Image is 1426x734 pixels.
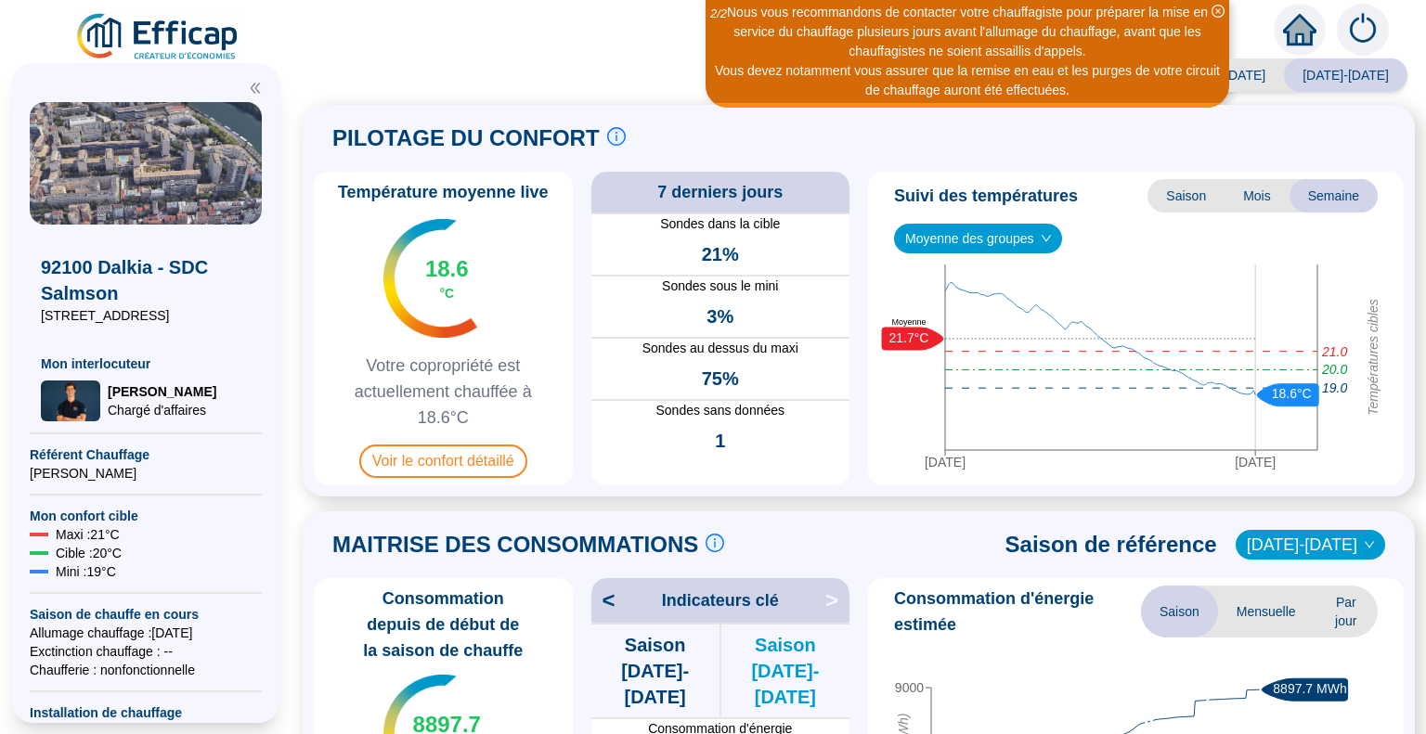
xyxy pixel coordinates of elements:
span: close-circle [1212,5,1225,18]
span: Saison [DATE]-[DATE] [591,632,719,710]
span: info-circle [607,127,626,146]
span: Saison [1147,179,1225,212]
tspan: [DATE] [1235,455,1276,470]
span: Allumage chauffage : [DATE] [30,624,262,642]
span: [PERSON_NAME] [30,464,262,483]
div: Vous devez notamment vous assurer que la remise en eau et les purges de votre circuit de chauffag... [708,61,1226,100]
span: Maxi : 21 °C [56,525,120,544]
text: 8897.7 MWh [1273,681,1346,696]
span: home [1283,13,1316,46]
span: > [825,586,849,615]
span: Référent Chauffage [30,445,262,464]
span: Indicateurs clé [662,587,779,613]
span: Moyenne des groupes [905,225,1051,252]
span: Cible : 20 °C [56,544,122,562]
span: Chaufferie : non fonctionnelle [30,661,262,679]
span: °C [439,284,454,303]
tspan: 9000 [895,680,924,695]
span: Chargé d'affaires [108,401,216,419]
span: [DATE]-[DATE] [1284,58,1407,92]
span: Saison [1141,586,1218,637]
span: < [591,586,616,615]
img: efficap energie logo [74,11,242,63]
span: PILOTAGE DU CONFORT [332,123,600,153]
span: 7 derniers jours [657,179,783,205]
span: Consommation d'énergie estimée [894,586,1141,637]
span: Voir le confort détaillé [359,444,527,478]
span: Suivi des températures [894,183,1078,209]
span: info-circle [706,534,724,552]
tspan: 20.0 [1321,362,1347,377]
span: 75% [702,366,739,392]
span: Sondes sans données [591,401,850,420]
span: Installation de chauffage [30,703,262,722]
i: 2 / 2 [710,6,727,20]
span: Votre copropriété est actuellement chauffée à 18.6°C [321,353,565,431]
span: down [1041,233,1052,244]
img: alerts [1337,4,1389,56]
span: [STREET_ADDRESS] [41,306,251,325]
span: 21% [702,241,739,267]
span: Saison de référence [1005,530,1217,560]
span: Mon interlocuteur [41,354,251,373]
span: Sondes dans la cible [591,214,850,234]
img: indicateur températures [383,219,477,338]
text: 18.6°C [1272,386,1312,401]
span: Mini : 19 °C [56,562,116,581]
span: Exctinction chauffage : -- [30,642,262,661]
span: Mois [1225,179,1290,212]
text: Moyenne [891,317,926,327]
span: Sondes sous le mini [591,277,850,296]
span: Consommation depuis de début de la saison de chauffe [321,586,565,663]
span: [PERSON_NAME] [108,382,216,401]
span: Saison [DATE]-[DATE] [721,632,849,710]
span: double-left [249,82,262,95]
img: Chargé d'affaires [41,380,100,420]
tspan: Températures cibles [1366,299,1381,416]
span: 2021-2022 [1247,531,1374,559]
tspan: 21.0 [1321,344,1347,359]
span: 18.6 [425,254,469,284]
span: 3% [707,303,733,329]
span: 1 [715,428,725,454]
span: Par jour [1315,586,1378,637]
span: Mensuelle [1218,586,1315,637]
span: Température moyenne live [327,179,560,205]
span: 92100 Dalkia - SDC Salmson [41,254,251,306]
span: Semaine [1290,179,1378,212]
span: Sondes au dessus du maxi [591,339,850,358]
div: Nous vous recommandons de contacter votre chauffagiste pour préparer la mise en service du chauff... [708,3,1226,61]
span: Saison de chauffe en cours [30,605,262,624]
tspan: [DATE] [925,455,966,470]
span: down [1364,539,1375,550]
span: MAITRISE DES CONSOMMATIONS [332,530,698,560]
span: Mon confort cible [30,507,262,525]
text: 21.7°C [889,330,929,345]
tspan: 19.0 [1322,380,1347,395]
